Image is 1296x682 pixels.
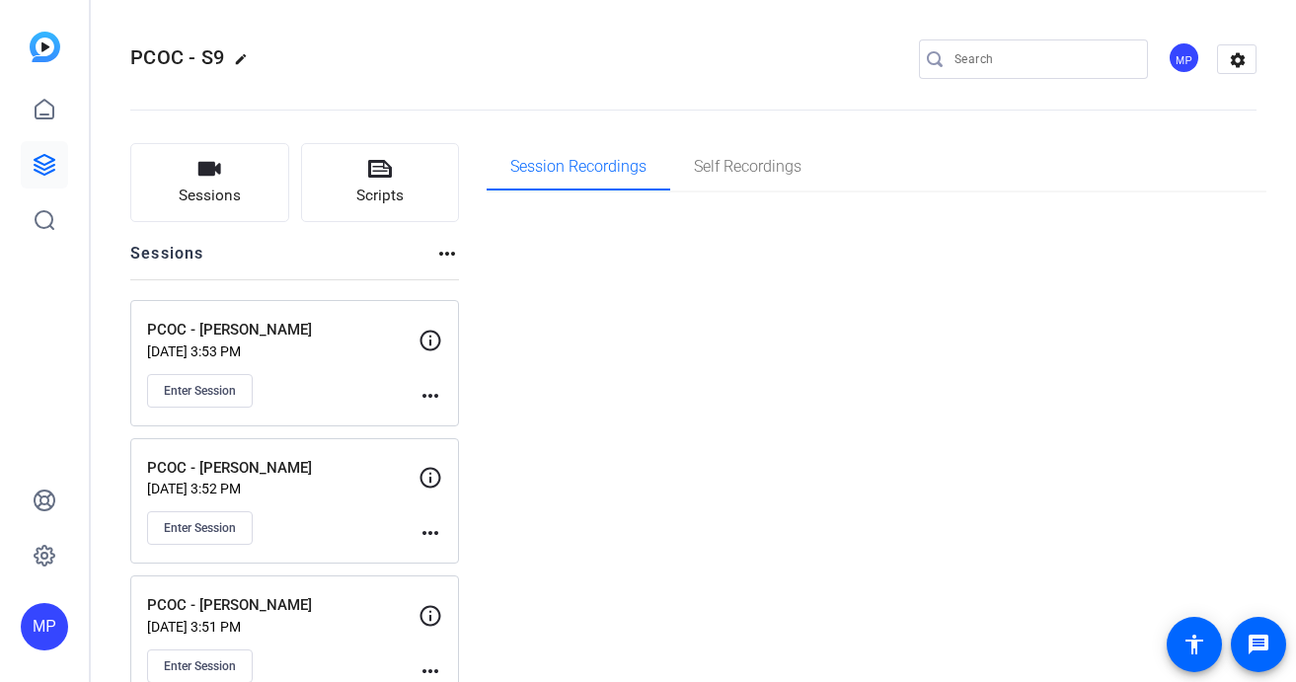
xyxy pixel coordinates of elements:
[147,343,419,359] p: [DATE] 3:53 PM
[435,242,459,265] mat-icon: more_horiz
[130,242,204,279] h2: Sessions
[301,143,460,222] button: Scripts
[954,47,1132,71] input: Search
[1168,41,1200,74] div: MP
[147,319,419,341] p: PCOC - [PERSON_NAME]
[21,603,68,650] div: MP
[419,384,442,408] mat-icon: more_horiz
[164,383,236,399] span: Enter Session
[147,619,419,635] p: [DATE] 3:51 PM
[419,521,442,545] mat-icon: more_horiz
[179,185,241,207] span: Sessions
[510,159,647,175] span: Session Recordings
[147,594,419,617] p: PCOC - [PERSON_NAME]
[1247,633,1270,656] mat-icon: message
[147,457,419,480] p: PCOC - [PERSON_NAME]
[694,159,801,175] span: Self Recordings
[1182,633,1206,656] mat-icon: accessibility
[130,143,289,222] button: Sessions
[147,374,253,408] button: Enter Session
[30,32,60,62] img: blue-gradient.svg
[164,658,236,674] span: Enter Session
[130,45,224,69] span: PCOC - S9
[1168,41,1202,76] ngx-avatar: Meetinghouse Productions
[147,481,419,496] p: [DATE] 3:52 PM
[164,520,236,536] span: Enter Session
[147,511,253,545] button: Enter Session
[1218,45,1258,75] mat-icon: settings
[356,185,404,207] span: Scripts
[234,52,258,76] mat-icon: edit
